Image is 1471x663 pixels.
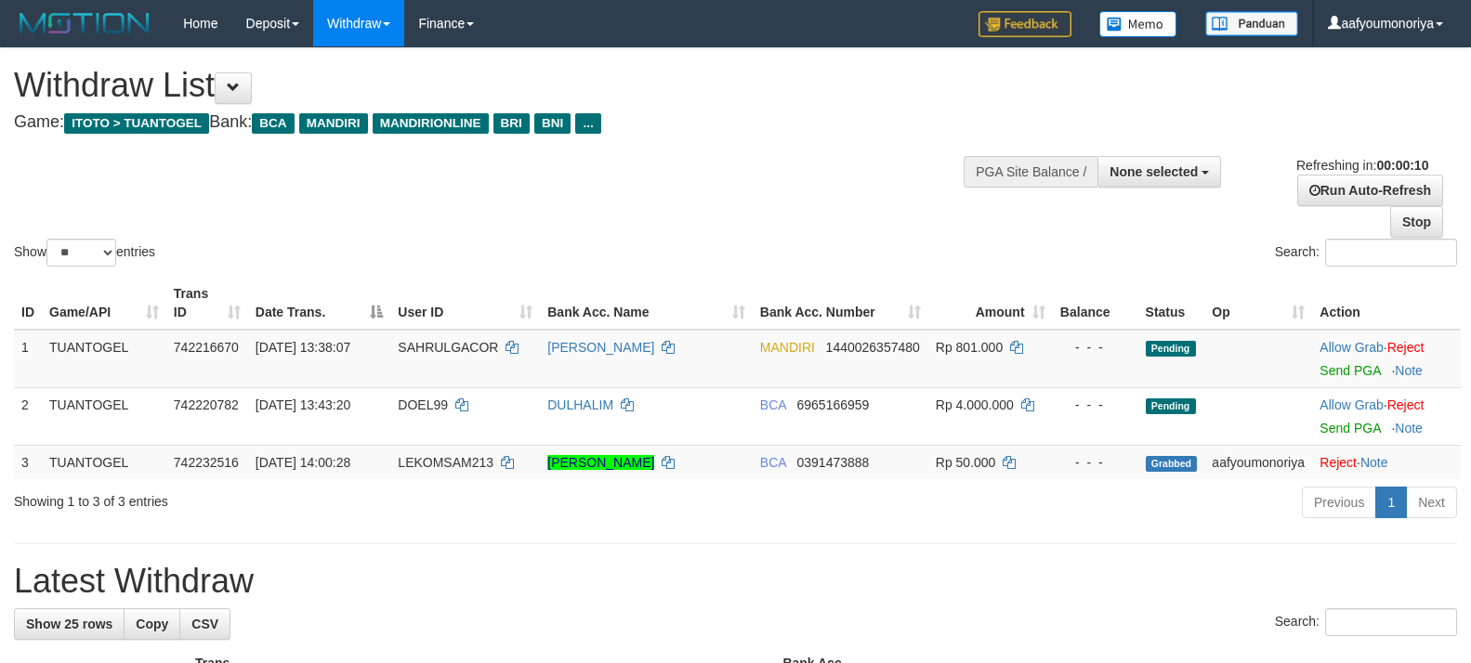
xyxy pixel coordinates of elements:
select: Showentries [46,239,116,266]
span: BCA [760,455,786,470]
img: Button%20Memo.svg [1099,11,1177,37]
span: Copy 1440026357480 to clipboard [826,340,920,355]
span: MANDIRIONLINE [373,113,489,134]
a: Send PGA [1320,421,1380,435]
span: Copy 0391473888 to clipboard [796,455,869,470]
span: Rp 801.000 [936,340,1003,355]
span: LEKOMSAM213 [398,455,493,470]
button: None selected [1097,156,1221,188]
span: MANDIRI [299,113,368,134]
span: Rp 50.000 [936,455,996,470]
td: 1 [14,330,42,388]
span: Rp 4.000.000 [936,397,1014,412]
td: TUANTOGEL [42,387,166,445]
input: Search: [1325,239,1457,266]
td: · [1312,445,1461,479]
a: CSV [179,608,230,640]
a: 1 [1375,487,1407,518]
label: Show entries [14,239,155,266]
a: DULHALIM [547,397,613,412]
span: 742220782 [174,397,239,412]
span: BCA [252,113,294,134]
input: Search: [1325,608,1457,636]
a: Previous [1302,487,1376,518]
span: [DATE] 13:43:20 [256,397,350,412]
span: [DATE] 13:38:07 [256,340,350,355]
span: CSV [191,617,218,631]
th: Bank Acc. Name: activate to sort column ascending [540,277,753,330]
td: TUANTOGEL [42,445,166,479]
div: PGA Site Balance / [964,156,1097,188]
a: [PERSON_NAME] [547,340,654,355]
a: Send PGA [1320,363,1380,378]
a: Note [1395,363,1423,378]
div: - - - [1060,453,1131,472]
img: panduan.png [1205,11,1298,36]
th: Trans ID: activate to sort column ascending [166,277,248,330]
label: Search: [1275,608,1457,636]
span: 742216670 [174,340,239,355]
th: Date Trans.: activate to sort column descending [248,277,391,330]
span: BCA [760,397,786,412]
th: Status [1138,277,1205,330]
span: Pending [1146,341,1196,357]
td: TUANTOGEL [42,330,166,388]
a: Next [1406,487,1457,518]
span: · [1320,340,1386,355]
a: Allow Grab [1320,340,1383,355]
a: Reject [1320,455,1357,470]
span: DOEL99 [398,397,448,412]
div: Showing 1 to 3 of 3 entries [14,485,599,511]
span: MANDIRI [760,340,815,355]
label: Search: [1275,239,1457,266]
div: - - - [1060,338,1131,357]
span: BRI [493,113,530,134]
a: Reject [1387,340,1425,355]
span: Refreshing in: [1296,158,1428,173]
td: 2 [14,387,42,445]
span: None selected [1110,164,1198,179]
span: Pending [1146,398,1196,414]
span: [DATE] 14:00:28 [256,455,350,470]
th: ID [14,277,42,330]
div: - - - [1060,396,1131,414]
a: Copy [124,608,180,640]
span: BNI [534,113,571,134]
span: · [1320,397,1386,412]
span: Copy [136,617,168,631]
a: Reject [1387,397,1425,412]
a: Stop [1390,206,1443,238]
span: ... [575,113,600,134]
td: · [1312,330,1461,388]
a: Allow Grab [1320,397,1383,412]
span: Show 25 rows [26,617,112,631]
th: Game/API: activate to sort column ascending [42,277,166,330]
span: 742232516 [174,455,239,470]
h1: Latest Withdraw [14,563,1457,600]
img: MOTION_logo.png [14,9,155,37]
td: 3 [14,445,42,479]
span: SAHRULGACOR [398,340,498,355]
a: Note [1360,455,1388,470]
th: User ID: activate to sort column ascending [390,277,540,330]
th: Amount: activate to sort column ascending [928,277,1053,330]
a: Run Auto-Refresh [1297,175,1443,206]
span: ITOTO > TUANTOGEL [64,113,209,134]
th: Bank Acc. Number: activate to sort column ascending [753,277,928,330]
h4: Game: Bank: [14,113,962,132]
a: Note [1395,421,1423,435]
th: Action [1312,277,1461,330]
span: Copy 6965166959 to clipboard [796,397,869,412]
a: Show 25 rows [14,608,125,640]
span: Grabbed [1146,456,1198,472]
a: [PERSON_NAME] [547,455,654,470]
strong: 00:00:10 [1376,158,1428,173]
td: · [1312,387,1461,445]
h1: Withdraw List [14,67,962,104]
th: Balance [1053,277,1138,330]
th: Op: activate to sort column ascending [1204,277,1312,330]
td: aafyoumonoriya [1204,445,1312,479]
img: Feedback.jpg [978,11,1071,37]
